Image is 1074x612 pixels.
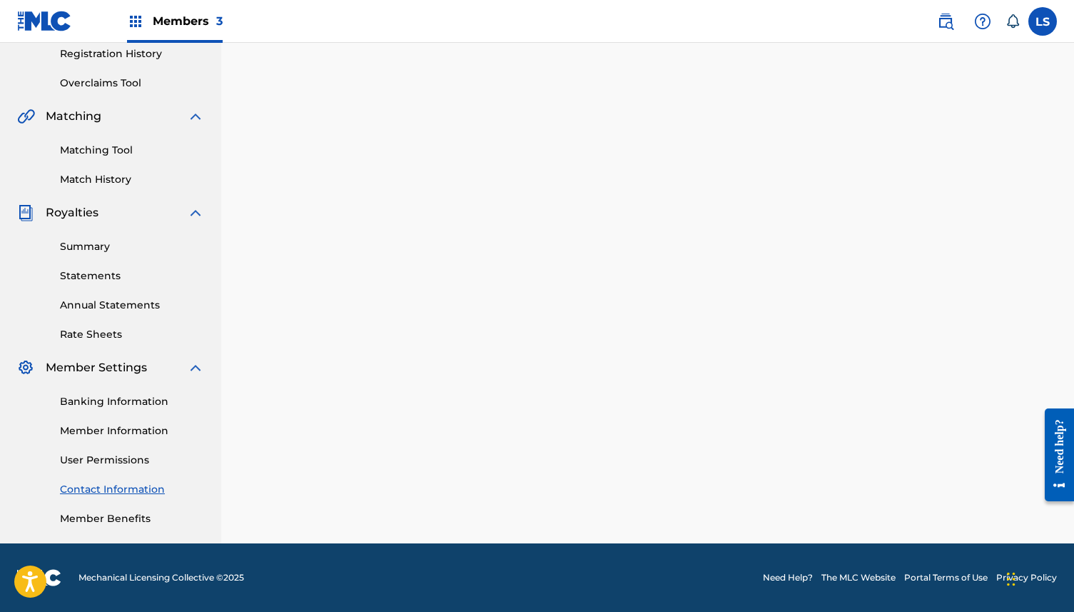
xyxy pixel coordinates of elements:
span: Members [153,13,223,29]
span: Mechanical Licensing Collective © 2025 [78,571,244,584]
span: Matching [46,108,101,125]
a: Contact Information [60,482,204,497]
a: Match History [60,172,204,187]
span: 3 [216,14,223,28]
a: The MLC Website [821,571,896,584]
a: Privacy Policy [996,571,1057,584]
span: Member Settings [46,359,147,376]
a: Public Search [931,7,960,36]
a: Member Information [60,423,204,438]
a: Overclaims Tool [60,76,204,91]
img: help [974,13,991,30]
img: Member Settings [17,359,34,376]
img: expand [187,108,204,125]
img: Royalties [17,204,34,221]
div: User Menu [1028,7,1057,36]
a: Matching Tool [60,143,204,158]
img: Top Rightsholders [127,13,144,30]
div: Notifications [1005,14,1020,29]
a: Summary [60,239,204,254]
a: Member Benefits [60,511,204,526]
iframe: Resource Center [1034,397,1074,512]
div: Help [968,7,997,36]
img: search [937,13,954,30]
img: Matching [17,108,35,125]
iframe: Chat Widget [1003,543,1074,612]
a: Registration History [60,46,204,61]
img: MLC Logo [17,11,72,31]
span: Royalties [46,204,98,221]
img: expand [187,359,204,376]
a: Statements [60,269,204,284]
a: Annual Statements [60,298,204,313]
a: Portal Terms of Use [904,571,988,584]
a: Need Help? [763,571,813,584]
img: logo [17,569,61,586]
img: expand [187,204,204,221]
a: Banking Information [60,394,204,409]
a: Rate Sheets [60,327,204,342]
div: Drag [1007,558,1015,601]
a: User Permissions [60,453,204,468]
